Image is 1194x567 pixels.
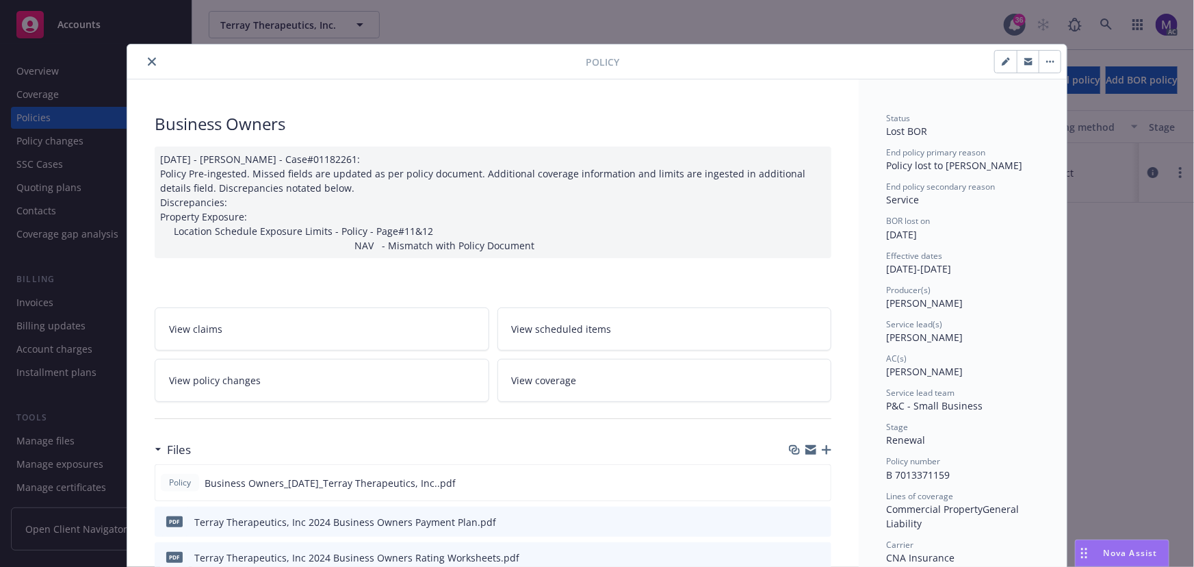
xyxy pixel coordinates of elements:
[586,55,619,69] span: Policy
[886,181,995,192] span: End policy secondary reason
[155,112,831,136] div: Business Owners
[144,53,160,70] button: close
[813,476,825,490] button: preview file
[166,477,194,489] span: Policy
[167,441,191,459] h3: Files
[791,476,802,490] button: download file
[886,399,983,412] span: P&C - Small Business
[1104,547,1158,559] span: Nova Assist
[169,322,222,336] span: View claims
[886,228,917,241] span: [DATE]
[886,455,940,467] span: Policy number
[886,215,930,227] span: BOR lost on
[886,433,925,446] span: Renewal
[886,468,950,481] span: B 7013371159
[814,515,826,529] button: preview file
[886,539,913,551] span: Carrier
[1076,540,1093,566] div: Drag to move
[497,307,832,351] a: View scheduled items
[1075,540,1169,567] button: Nova Assist
[166,516,183,527] span: pdf
[886,125,927,138] span: Lost BOR
[886,331,963,344] span: [PERSON_NAME]
[512,322,612,336] span: View scheduled items
[497,359,832,402] a: View coverage
[886,365,963,378] span: [PERSON_NAME]
[886,112,910,124] span: Status
[886,250,1039,276] div: [DATE] - [DATE]
[886,297,963,310] span: [PERSON_NAME]
[194,515,496,529] div: Terray Therapeutics, Inc 2024 Business Owners Payment Plan.pdf
[205,476,456,490] span: Business Owners_[DATE]_Terray Therapeutics, Inc..pdf
[814,551,826,565] button: preview file
[155,307,489,351] a: View claims
[194,551,519,565] div: Terray Therapeutics, Inc 2024 Business Owners Rating Worksheets.pdf
[169,373,261,388] span: View policy changes
[886,503,1022,530] span: General Liability
[886,250,942,262] span: Effective dates
[886,193,919,206] span: Service
[886,284,931,296] span: Producer(s)
[886,421,908,433] span: Stage
[792,515,803,529] button: download file
[155,359,489,402] a: View policy changes
[886,353,907,364] span: AC(s)
[886,147,985,158] span: End policy primary reason
[886,551,955,564] span: CNA Insurance
[155,441,191,459] div: Files
[886,387,955,399] span: Service lead team
[886,503,983,516] span: Commercial Property
[792,551,803,565] button: download file
[886,159,1022,172] span: Policy lost to [PERSON_NAME]
[512,373,577,388] span: View coverage
[886,490,953,502] span: Lines of coverage
[886,318,942,330] span: Service lead(s)
[155,147,831,258] div: [DATE] - [PERSON_NAME] - Case#01182261: Policy Pre-ingested. Missed fields are updated as per pol...
[166,552,183,562] span: pdf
